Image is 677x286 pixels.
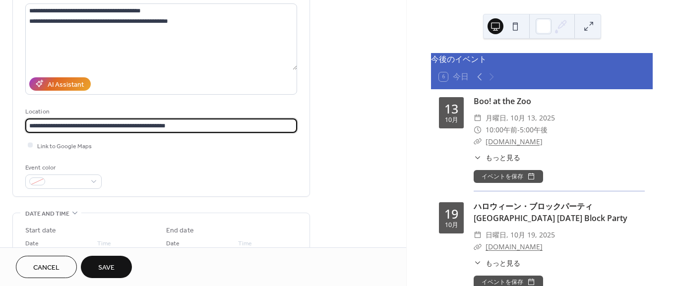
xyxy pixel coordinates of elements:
[474,229,482,241] div: ​
[474,96,531,107] a: Boo! at the Zoo
[166,226,194,236] div: End date
[48,79,84,90] div: AI Assistant
[444,103,458,115] div: 13
[16,256,77,278] button: Cancel
[29,77,91,91] button: AI Assistant
[486,124,517,136] span: 10:00午前
[445,117,458,123] div: 10月
[474,152,520,163] button: ​もっと見る
[486,112,555,124] span: 月曜日, 10月 13, 2025
[486,137,543,146] a: [DOMAIN_NAME]
[25,107,295,117] div: Location
[25,163,100,173] div: Event color
[37,141,92,151] span: Link to Google Maps
[81,256,132,278] button: Save
[474,124,482,136] div: ​
[25,226,56,236] div: Start date
[33,263,60,273] span: Cancel
[474,258,482,268] div: ​
[474,258,520,268] button: ​もっと見る
[520,124,548,136] span: 5:00午後
[25,238,39,248] span: Date
[98,263,115,273] span: Save
[474,112,482,124] div: ​
[517,124,520,136] span: -
[445,222,458,229] div: 10月
[474,136,482,148] div: ​
[486,258,520,268] span: もっと見る
[474,170,543,183] button: イベントを保存
[486,152,520,163] span: もっと見る
[238,238,252,248] span: Time
[474,152,482,163] div: ​
[486,229,555,241] span: 日曜日, 10月 19, 2025
[431,53,653,65] div: 今後のイベント
[474,241,482,253] div: ​
[486,242,543,251] a: [DOMAIN_NAME]
[166,238,180,248] span: Date
[444,208,458,220] div: 19
[25,209,69,219] span: Date and time
[97,238,111,248] span: Time
[474,201,627,224] a: ハロウィーン・ブロックパーティ [GEOGRAPHIC_DATA] [DATE] Block Party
